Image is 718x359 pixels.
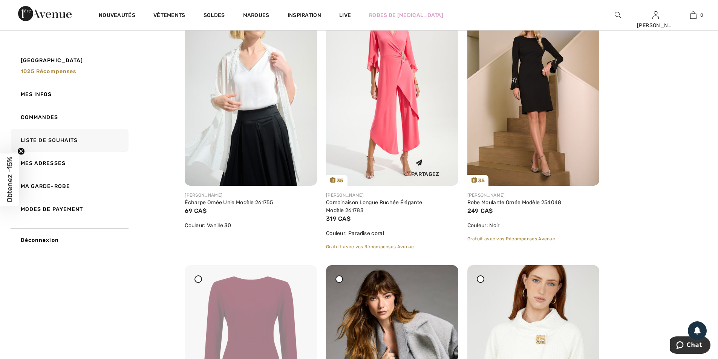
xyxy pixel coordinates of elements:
[21,57,83,64] span: [GEOGRAPHIC_DATA]
[10,106,129,129] a: Commandes
[10,83,129,106] a: Mes infos
[10,175,129,198] a: Ma garde-robe
[185,207,207,214] span: 69 CA$
[153,12,185,20] a: Vêtements
[369,11,443,19] a: Robes de [MEDICAL_DATA]
[467,222,600,229] div: Couleur: Noir
[18,6,72,21] img: 1ère Avenue
[467,207,493,214] span: 249 CA$
[185,199,273,206] a: Écharpe Ornée Unie Modèle 261755
[615,11,621,20] img: recherche
[21,68,77,75] span: 1025 récompenses
[637,21,674,29] div: [PERSON_NAME]
[185,222,317,229] div: Couleur: Vanille 30
[398,153,452,180] div: Partagez
[652,11,659,20] img: Mes infos
[339,11,351,19] a: Live
[675,11,712,20] a: 0
[326,243,458,250] div: Gratuit avec vos Récompenses Avenue
[652,11,659,18] a: Se connecter
[690,11,697,20] img: Mon panier
[10,228,129,252] a: Déconnexion
[185,192,317,199] div: [PERSON_NAME]
[204,12,225,20] a: Soldes
[10,129,129,152] a: Liste de souhaits
[670,336,710,355] iframe: Ouvre un widget dans lequel vous pouvez chatter avec l’un de nos agents
[243,12,269,20] a: Marques
[5,157,14,202] span: Obtenez -15%
[326,215,351,222] span: 319 CA$
[10,152,129,175] a: Mes adresses
[17,147,25,155] button: Close teaser
[326,199,422,214] a: Combinaison Longue Ruchée Élégante Modèle 261783
[99,12,135,20] a: Nouveautés
[10,198,129,221] a: Modes de payement
[467,192,600,199] div: [PERSON_NAME]
[288,12,321,20] span: Inspiration
[326,192,458,199] div: [PERSON_NAME]
[700,12,703,18] span: 0
[467,199,562,206] a: Robe Moulante Ornée Modèle 254048
[326,229,458,237] div: Couleur: Paradise coral
[467,235,600,242] div: Gratuit avec vos Récompenses Avenue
